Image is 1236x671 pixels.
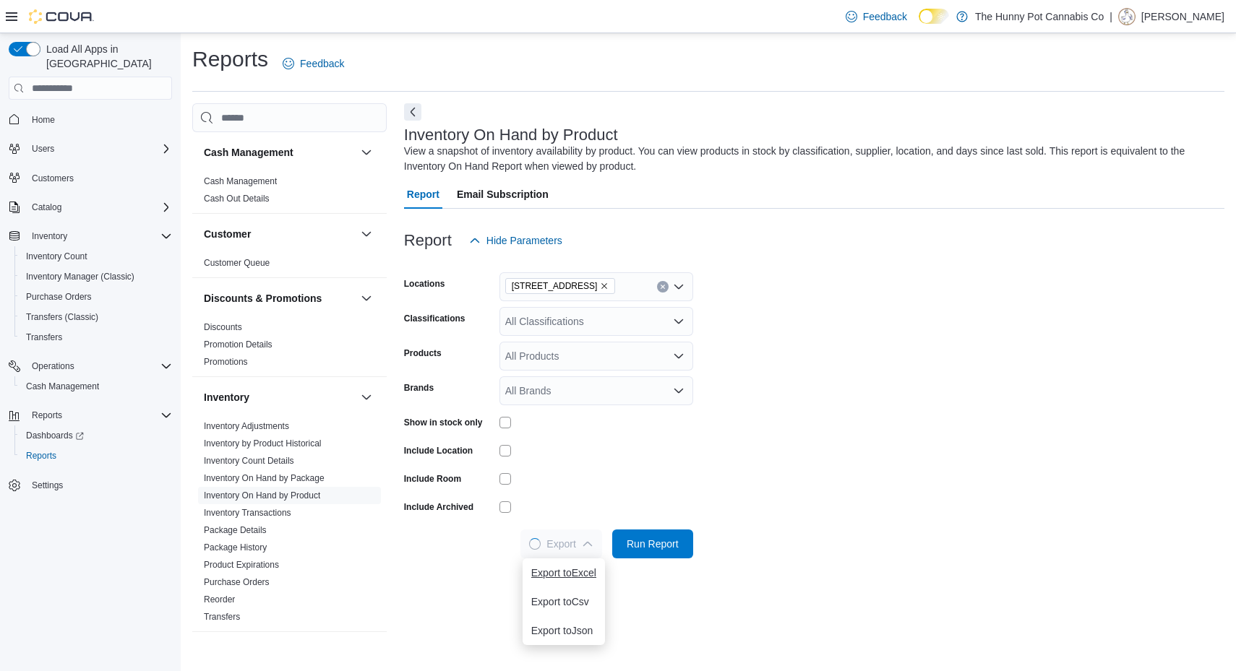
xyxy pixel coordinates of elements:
[204,438,322,449] span: Inventory by Product Historical
[204,291,355,306] button: Discounts & Promotions
[26,228,172,245] span: Inventory
[204,257,270,269] span: Customer Queue
[20,378,105,395] a: Cash Management
[20,447,172,464] span: Reports
[20,268,172,285] span: Inventory Manager (Classic)
[204,258,270,268] a: Customer Queue
[463,226,568,255] button: Hide Parameters
[26,170,80,187] a: Customers
[1110,8,1112,25] p: |
[26,450,56,462] span: Reports
[407,180,439,209] span: Report
[358,290,375,307] button: Discounts & Promotions
[26,430,84,441] span: Dashboards
[204,390,355,404] button: Inventory
[26,407,172,424] span: Reports
[863,9,907,24] span: Feedback
[204,490,320,501] span: Inventory On Hand by Product
[204,542,267,553] a: Package History
[26,140,172,157] span: Users
[26,381,99,392] span: Cash Management
[204,542,267,553] span: Package History
[204,594,235,605] span: Reorder
[612,529,693,558] button: Run Report
[204,560,279,570] a: Product Expirations
[404,126,618,144] h3: Inventory On Hand by Product
[523,616,605,645] button: Export toJson
[486,233,562,248] span: Hide Parameters
[32,114,55,126] span: Home
[26,271,134,282] span: Inventory Manager (Classic)
[358,144,375,161] button: Cash Management
[14,267,178,287] button: Inventory Manager (Classic)
[673,350,684,362] button: Open list of options
[14,307,178,327] button: Transfers (Classic)
[3,226,178,246] button: Inventory
[3,168,178,189] button: Customers
[1118,8,1136,25] div: Dillon Marquez
[20,308,172,326] span: Transfers (Classic)
[14,446,178,466] button: Reports
[204,227,355,241] button: Customer
[204,145,293,160] h3: Cash Management
[523,558,605,587] button: Export toExcel
[204,508,291,518] a: Inventory Transactions
[204,438,322,449] a: Inventory by Product Historical
[404,232,452,249] h3: Report
[26,199,172,216] span: Catalog
[531,596,596,607] span: Export to Csv
[32,410,62,421] span: Reports
[358,389,375,406] button: Inventory
[20,329,172,346] span: Transfers
[14,425,178,446] a: Dashboards
[204,525,267,535] a: Package Details
[26,358,172,375] span: Operations
[26,332,62,343] span: Transfers
[404,144,1217,174] div: View a snapshot of inventory availability by product. You can view products in stock by classific...
[975,8,1104,25] p: The Hunny Pot Cannabis Co
[26,407,68,424] button: Reports
[204,576,270,588] span: Purchase Orders
[14,327,178,347] button: Transfers
[204,473,325,483] a: Inventory On Hand by Package
[204,339,272,350] a: Promotion Details
[192,319,387,376] div: Discounts & Promotions
[26,199,67,216] button: Catalog
[204,507,291,519] span: Inventory Transactions
[404,278,445,290] label: Locations
[657,281,669,293] button: Clear input
[529,529,593,558] span: Export
[673,385,684,397] button: Open list of options
[204,227,251,241] h3: Customer
[204,145,355,160] button: Cash Management
[204,559,279,571] span: Product Expirations
[20,447,62,464] a: Reports
[204,577,270,587] a: Purchase Orders
[26,111,61,129] a: Home
[9,103,172,533] nav: Complex example
[32,202,61,213] span: Catalog
[404,473,461,485] label: Include Room
[520,529,601,558] button: LoadingExport
[204,176,277,187] span: Cash Management
[204,339,272,350] span: Promotion Details
[204,291,322,306] h3: Discounts & Promotions
[300,56,344,71] span: Feedback
[512,279,598,293] span: [STREET_ADDRESS]
[3,405,178,425] button: Reports
[40,42,172,71] span: Load All Apps in [GEOGRAPHIC_DATA]
[192,417,387,631] div: Inventory
[673,281,684,293] button: Open list of options
[404,347,442,359] label: Products
[277,49,350,78] a: Feedback
[204,356,248,368] span: Promotions
[26,251,87,262] span: Inventory Count
[20,329,68,346] a: Transfers
[204,421,289,431] a: Inventory Adjustments
[1141,8,1224,25] p: [PERSON_NAME]
[32,360,74,372] span: Operations
[3,356,178,376] button: Operations
[14,376,178,397] button: Cash Management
